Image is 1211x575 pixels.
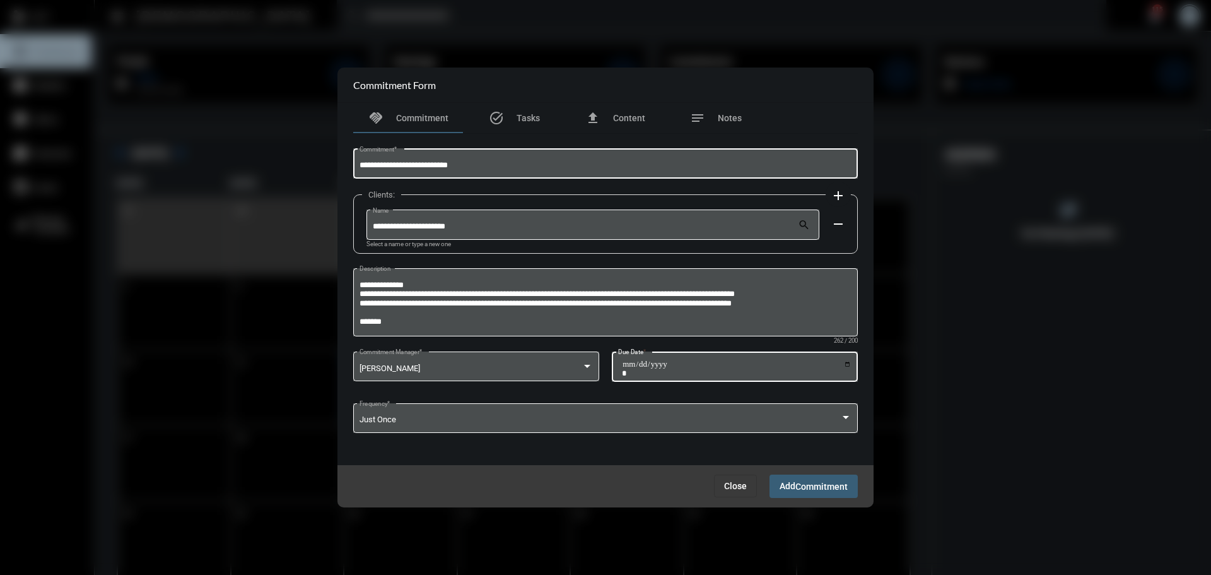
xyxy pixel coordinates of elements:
span: Add [780,481,848,491]
h2: Commitment Form [353,79,436,91]
mat-icon: search [798,218,813,234]
span: Close [724,481,747,491]
mat-icon: add [831,188,846,203]
span: Notes [718,113,742,123]
span: Commitment [795,482,848,492]
mat-hint: 262 / 200 [834,338,858,345]
span: Just Once [360,415,396,424]
span: Tasks [517,113,540,123]
span: [PERSON_NAME] [360,364,420,373]
mat-icon: task_alt [489,110,504,126]
button: Close [714,475,757,497]
button: AddCommitment [769,475,858,498]
mat-icon: notes [690,110,705,126]
span: Commitment [396,113,448,123]
span: Content [613,113,645,123]
mat-hint: Select a name or type a new one [366,241,451,248]
mat-icon: remove [831,216,846,232]
mat-icon: handshake [368,110,383,126]
label: Clients: [362,190,401,199]
mat-icon: file_upload [585,110,600,126]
